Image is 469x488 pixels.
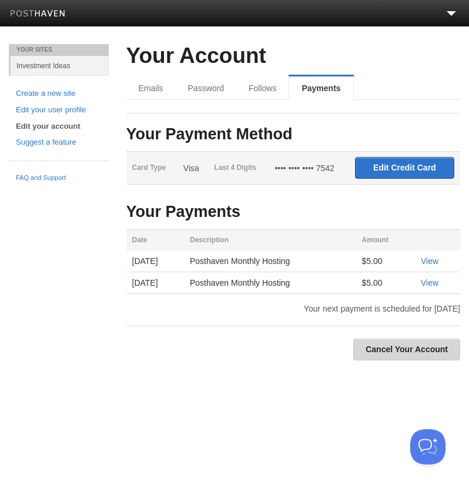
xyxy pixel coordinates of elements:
a: FAQ and Support [16,173,102,183]
a: Edit your user profile [16,104,102,116]
h3: Your Payment Method [126,126,461,143]
th: Date [126,230,184,251]
td: [DATE] [126,250,184,272]
a: Edit your account [16,121,102,133]
iframe: Help Scout Beacon - Open [410,429,445,464]
h3: Your Payments [126,203,461,221]
a: Payments [289,76,353,100]
a: Follows [236,76,289,100]
th: Amount [356,230,415,251]
td: Posthaven Monthly Hosting [184,272,356,294]
a: Cancel Your Account [353,339,460,360]
a: Investment Ideas [11,56,109,75]
a: Emails [126,76,176,100]
td: Posthaven Monthly Hosting [184,250,356,272]
h2: Your Account [126,44,461,68]
td: •••• •••• •••• 7542 [269,152,349,185]
th: Last 4 Digits [209,152,269,185]
td: Visa [177,152,209,185]
a: View [421,256,438,266]
a: Password [176,76,236,100]
th: Description [184,230,356,251]
td: [DATE] [126,272,184,294]
li: Your Sites [9,44,109,56]
a: Suggest a feature [16,136,102,149]
a: View [421,278,438,288]
input: Edit Credit Card [355,157,454,179]
a: Create a new site [16,88,102,100]
img: Posthaven-bar [10,10,66,19]
td: $5.00 [356,272,415,294]
th: Card Type [126,152,177,185]
td: $5.00 [356,250,415,272]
